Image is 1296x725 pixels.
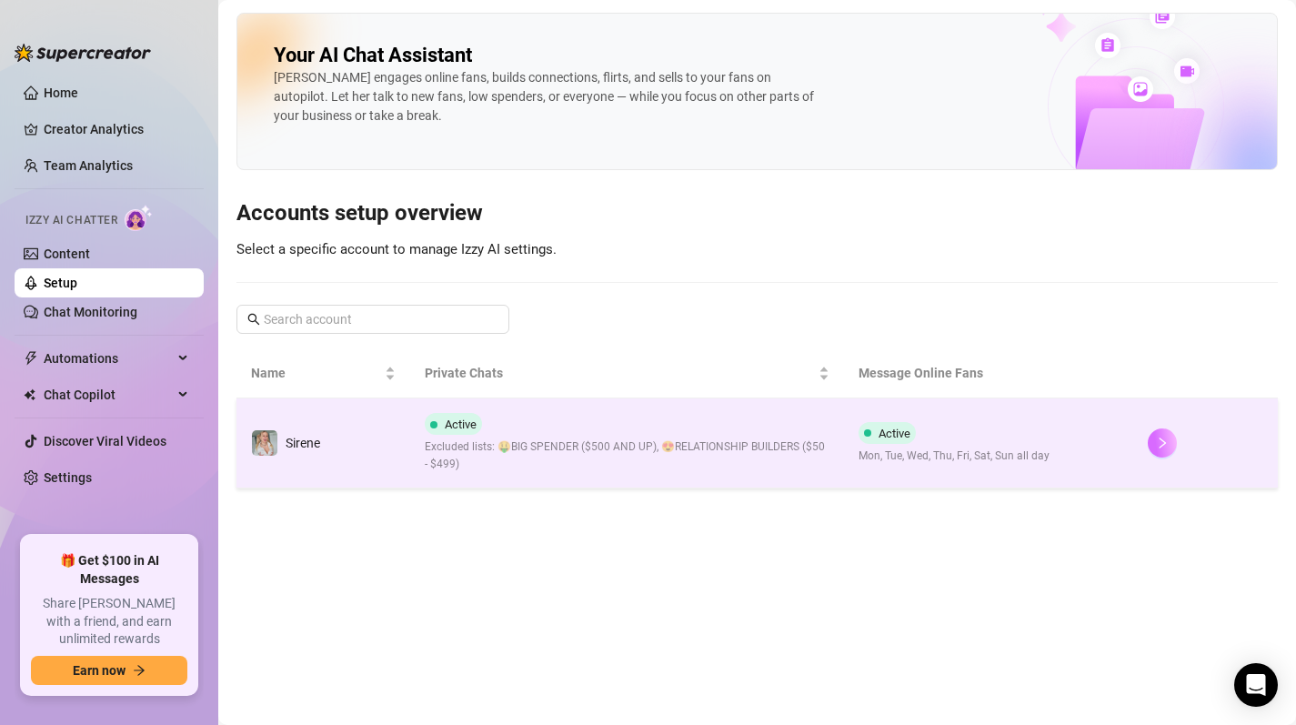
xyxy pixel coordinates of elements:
[286,436,320,450] span: Sirene
[25,212,117,229] span: Izzy AI Chatter
[264,309,484,329] input: Search account
[425,363,815,383] span: Private Chats
[133,664,146,677] span: arrow-right
[252,430,277,456] img: Sirene
[24,388,35,401] img: Chat Copilot
[445,418,477,431] span: Active
[44,158,133,173] a: Team Analytics
[236,241,557,257] span: Select a specific account to manage Izzy AI settings.
[31,595,187,649] span: Share [PERSON_NAME] with a friend, and earn unlimited rewards
[859,448,1050,465] span: Mon, Tue, Wed, Thu, Fri, Sat, Sun all day
[31,552,187,588] span: 🎁 Get $100 in AI Messages
[44,86,78,100] a: Home
[44,434,166,448] a: Discover Viral Videos
[44,115,189,144] a: Creator Analytics
[24,351,38,366] span: thunderbolt
[44,470,92,485] a: Settings
[73,663,126,678] span: Earn now
[125,205,153,231] img: AI Chatter
[44,344,173,373] span: Automations
[44,276,77,290] a: Setup
[425,438,829,473] span: Excluded lists: 🤑BIG SPENDER ($500 AND UP), 😍RELATIONSHIP BUILDERS ($50 - $499)
[31,656,187,685] button: Earn nowarrow-right
[274,43,472,68] h2: Your AI Chat Assistant
[236,199,1278,228] h3: Accounts setup overview
[879,427,910,440] span: Active
[247,313,260,326] span: search
[1234,663,1278,707] div: Open Intercom Messenger
[1148,428,1177,458] button: right
[1156,437,1169,449] span: right
[844,348,1133,398] th: Message Online Fans
[15,44,151,62] img: logo-BBDzfeDw.svg
[251,363,381,383] span: Name
[44,247,90,261] a: Content
[236,348,410,398] th: Name
[44,305,137,319] a: Chat Monitoring
[44,380,173,409] span: Chat Copilot
[410,348,844,398] th: Private Chats
[274,68,819,126] div: [PERSON_NAME] engages online fans, builds connections, flirts, and sells to your fans on autopilo...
